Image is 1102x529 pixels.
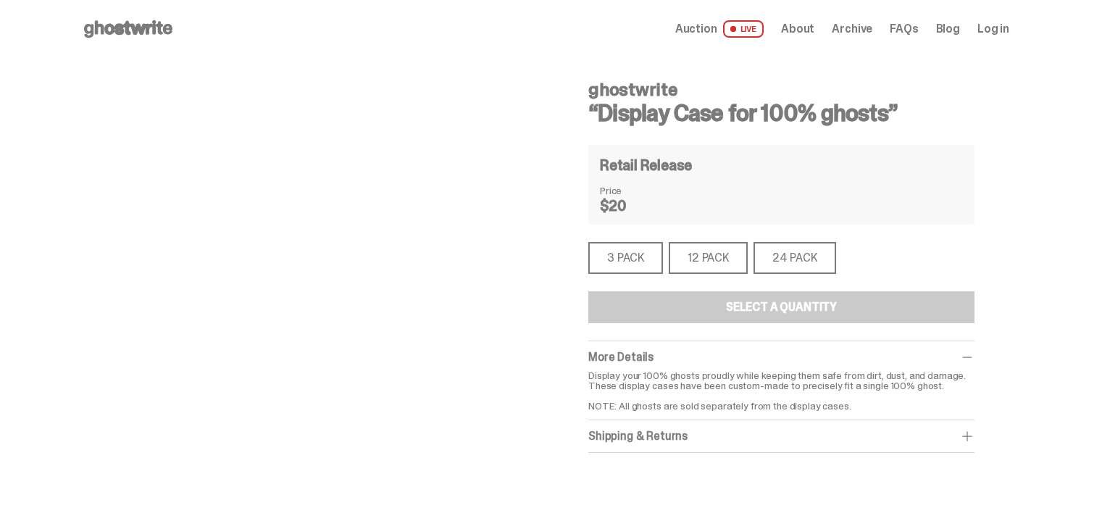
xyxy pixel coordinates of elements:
[588,291,974,323] button: Select a Quantity
[600,186,672,196] dt: Price
[588,370,974,411] p: Display your 100% ghosts proudly while keeping them safe from dirt, dust, and damage. These displ...
[675,20,764,38] a: Auction LIVE
[726,301,837,313] div: Select a Quantity
[754,242,836,274] div: 24 PACK
[669,242,748,274] div: 12 PACK
[675,23,717,35] span: Auction
[600,199,672,213] dd: $20
[588,349,654,365] span: More Details
[936,23,960,35] a: Blog
[588,101,974,125] h3: “Display Case for 100% ghosts”
[600,158,692,172] h4: Retail Release
[588,429,974,443] div: Shipping & Returns
[890,23,918,35] a: FAQs
[723,20,764,38] span: LIVE
[977,23,1009,35] a: Log in
[832,23,872,35] a: Archive
[781,23,814,35] a: About
[588,242,663,274] div: 3 PACK
[588,81,974,99] h4: ghostwrite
